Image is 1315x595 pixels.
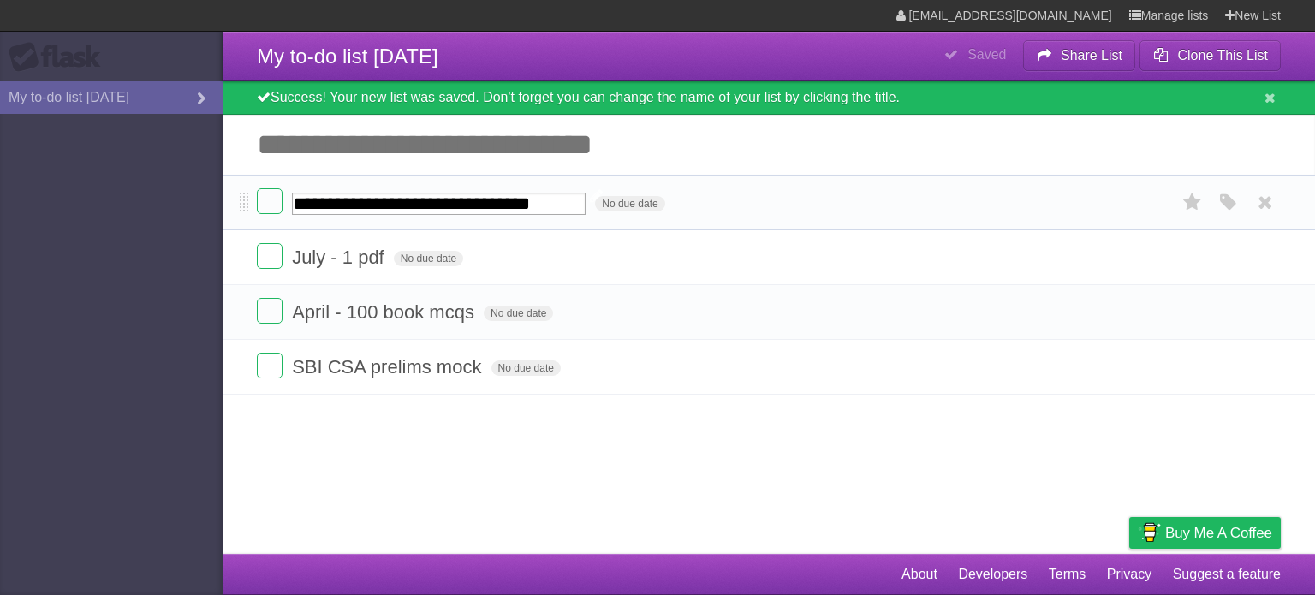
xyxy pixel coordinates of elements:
div: Success! Your new list was saved. Don't forget you can change the name of your list by clicking t... [223,81,1315,115]
a: Privacy [1107,558,1151,591]
a: Suggest a feature [1173,558,1281,591]
b: Share List [1061,48,1122,62]
img: Buy me a coffee [1138,518,1161,547]
label: Done [257,243,283,269]
a: Developers [958,558,1027,591]
span: No due date [394,251,463,266]
b: Saved [967,47,1006,62]
a: Buy me a coffee [1129,517,1281,549]
b: Clone This List [1177,48,1268,62]
label: Star task [1176,188,1209,217]
span: April - 100 book mcqs [292,301,479,323]
span: No due date [484,306,553,321]
button: Share List [1023,40,1136,71]
span: My to-do list [DATE] [257,45,438,68]
a: About [901,558,937,591]
label: Done [257,188,283,214]
span: Buy me a coffee [1165,518,1272,548]
label: Done [257,298,283,324]
button: Clone This List [1139,40,1281,71]
span: SBI CSA prelims mock [292,356,485,378]
span: July - 1 pdf [292,247,389,268]
a: Terms [1049,558,1086,591]
span: No due date [491,360,561,376]
label: Done [257,353,283,378]
span: No due date [595,196,664,211]
div: Flask [9,42,111,73]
